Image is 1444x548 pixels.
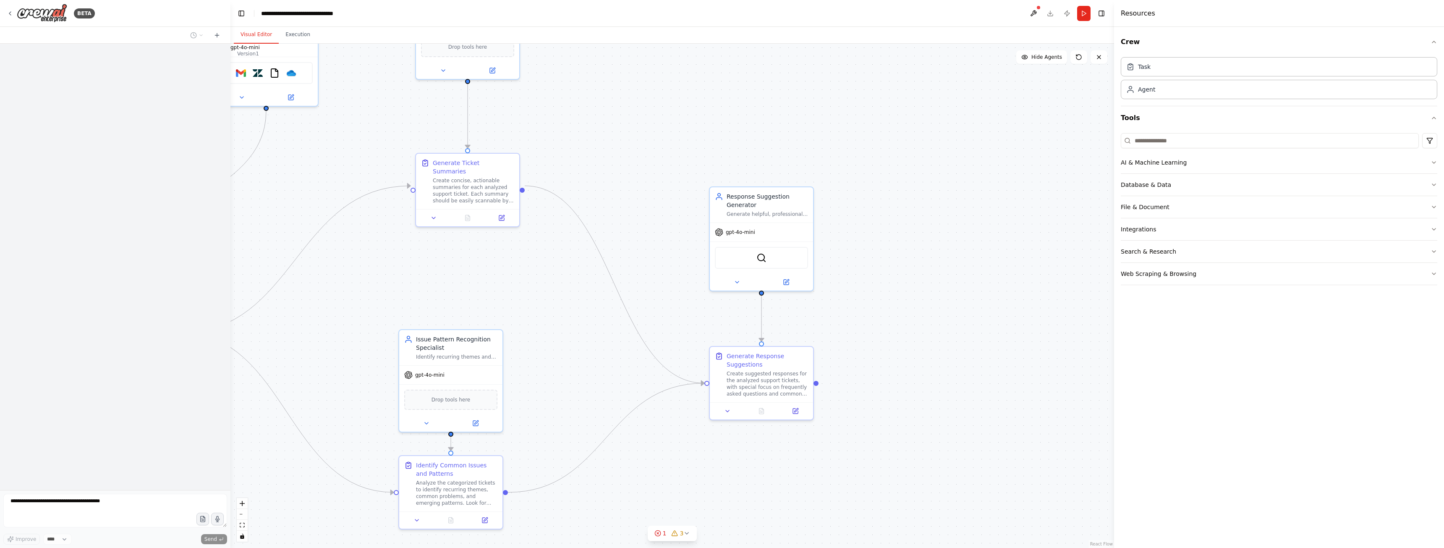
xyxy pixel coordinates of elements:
[1138,85,1155,94] div: Agent
[237,520,248,531] button: fit view
[253,68,263,78] img: Zendesk
[1096,8,1107,19] button: Hide right sidebar
[416,480,497,506] div: Analyze the categorized tickets to identify recurring themes, common problems, and emerging patte...
[727,352,808,369] div: Generate Response Suggestions
[1121,225,1156,233] div: Integrations
[709,346,814,420] div: Generate Response SuggestionsCreate suggested responses for the analyzed support tickets, with sp...
[261,9,356,18] nav: breadcrumb
[3,534,40,545] button: Improve
[204,536,217,543] span: Send
[508,379,704,497] g: Edge from 4061ca86-3eff-408e-bc81-84188e6ed709 to 33b9b2d2-997d-4616-8a82-639b2c1c91dc
[235,8,247,19] button: Hide left sidebar
[415,372,445,378] span: gpt-4o-mini
[416,354,497,360] div: Identify recurring themes and common issues across customer support tickets, track patterns over ...
[744,406,780,416] button: No output available
[234,26,279,44] button: Visual Editor
[463,76,472,148] g: Edge from 0547dcab-8a5f-45a3-a44a-beda73000a89 to e120c32d-64b4-452f-89d4-9beeddd1a591
[1121,158,1187,167] div: AI & Machine Learning
[180,329,394,497] g: Edge from 2e88d850-20a1-4d21-bc73-cea204bf9bef to 4061ca86-3eff-408e-bc81-84188e6ed709
[201,534,227,544] button: Send
[196,513,209,525] button: Upload files
[470,515,499,525] button: Open in side panel
[726,229,755,236] span: gpt-4o-mini
[267,92,314,102] button: Open in side panel
[1121,247,1176,256] div: Search & Research
[236,68,246,78] img: Gmail
[1016,50,1067,64] button: Hide Agents
[237,531,248,542] button: toggle interactivity
[1121,152,1437,173] button: AI & Machine Learning
[214,2,319,107] div: gpt-4o-miniGmailZendeskFileReadToolOneDrive
[1121,30,1437,54] button: Crew
[447,437,455,451] g: Edge from 42957d3d-5b2b-4bbe-8b2b-276328d3bdc3 to 4061ca86-3eff-408e-bc81-84188e6ed709
[16,536,36,543] span: Improve
[119,111,270,291] g: Edge from 136a1772-b0d8-408d-a45e-d8a52e924091 to 2e88d850-20a1-4d21-bc73-cea204bf9bef
[237,509,248,520] button: zoom out
[269,68,280,78] img: FileReadTool
[237,498,248,542] div: React Flow controls
[1121,181,1171,189] div: Database & Data
[1121,130,1437,292] div: Tools
[756,253,766,263] img: QdrantVectorSearchTool
[211,513,224,525] button: Click to speak your automation idea
[727,192,808,209] div: Response Suggestion Generator
[237,498,248,509] button: zoom in
[680,529,684,538] span: 3
[415,153,520,227] div: Generate Ticket SummariesCreate concise, actionable summaries for each analyzed support ticket. E...
[1121,54,1437,106] div: Crew
[398,329,503,433] div: Issue Pattern Recognition SpecialistIdentify recurring themes and common issues across customer s...
[727,211,808,218] div: Generate helpful, professional response templates and suggestions for customer support tickets, e...
[1138,63,1151,71] div: Task
[648,526,697,541] button: 13
[1121,203,1169,211] div: File & Document
[709,186,814,291] div: Response Suggestion GeneratorGenerate helpful, professional response templates and suggestions fo...
[1090,542,1113,546] a: React Flow attribution
[1031,54,1062,60] span: Hide Agents
[1121,174,1437,196] button: Database & Data
[727,370,808,397] div: Create suggested responses for the analyzed support tickets, with special focus on frequently ask...
[757,296,766,341] g: Edge from ba0d0580-c17b-4b22-9d55-02e891f7aeae to 33b9b2d2-997d-4616-8a82-639b2c1c91dc
[468,66,516,76] button: Open in side panel
[1121,263,1437,285] button: Web Scraping & Browsing
[286,68,296,78] img: OneDrive
[180,182,411,337] g: Edge from 2e88d850-20a1-4d21-bc73-cea204bf9bef to e120c32d-64b4-452f-89d4-9beeddd1a591
[663,529,667,538] span: 1
[17,4,67,23] img: Logo
[398,455,503,530] div: Identify Common Issues and PatternsAnalyze the categorized tickets to identify recurring themes, ...
[187,30,207,40] button: Switch to previous chat
[230,44,260,51] span: gpt-4o-mini
[1121,270,1196,278] div: Web Scraping & Browsing
[237,50,259,57] div: Version 1
[487,213,516,223] button: Open in side panel
[525,182,704,388] g: Edge from e120c32d-64b4-452f-89d4-9beeddd1a591 to 33b9b2d2-997d-4616-8a82-639b2c1c91dc
[450,213,486,223] button: No output available
[210,30,224,40] button: Start a new chat
[762,277,810,287] button: Open in side panel
[1121,218,1437,240] button: Integrations
[433,177,514,204] div: Create concise, actionable summaries for each analyzed support ticket. Each summary should be eas...
[1121,8,1155,18] h4: Resources
[416,461,497,478] div: Identify Common Issues and Patterns
[1121,106,1437,130] button: Tools
[74,8,95,18] div: BETA
[1121,241,1437,262] button: Search & Research
[448,43,487,51] span: Drop tools here
[433,515,469,525] button: No output available
[452,418,499,428] button: Open in side panel
[433,159,514,176] div: Generate Ticket Summaries
[432,396,471,404] span: Drop tools here
[416,335,497,352] div: Issue Pattern Recognition Specialist
[279,26,317,44] button: Execution
[1121,196,1437,218] button: File & Document
[781,406,810,416] button: Open in side panel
